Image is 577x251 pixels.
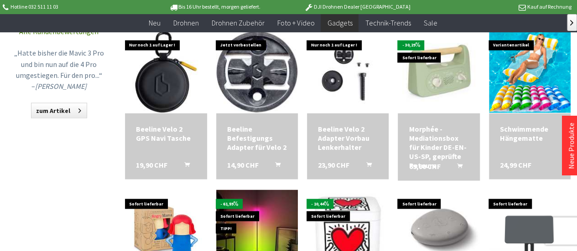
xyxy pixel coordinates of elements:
[227,160,259,169] span: 14,90 CHF
[35,81,87,90] em: [PERSON_NAME]
[264,160,286,172] button: In den Warenkorb
[446,161,468,173] button: In den Warenkorb
[500,124,560,142] div: Schwimmende Hängematte
[136,124,196,142] a: Beeline Velo 2 GPS Navi Tasche 19,90 CHF In den Warenkorb
[429,1,571,12] p: Kauf auf Rechnung
[173,18,199,27] span: Drohnen
[1,1,143,12] p: Hotline 032 511 11 03
[318,124,378,151] div: Beeline Velo 2 Adapter Vorbau Lenkerhalter
[409,124,468,169] a: Morphée - Mediationsbox für Kinder DE-EN-US-SP, geprüfte Retoure 69,90 CHF In den Warenkorb
[500,124,560,142] a: Schwimmende Hängematte 24,99 CHF
[359,14,417,32] a: Technik-Trends
[409,124,468,169] div: Morphée - Mediationsbox für Kinder DE-EN-US-SP, geprüfte Retoure
[500,160,531,169] span: 24,99 CHF
[365,18,411,27] span: Technik-Trends
[327,18,352,27] span: Gadgets
[318,160,349,169] span: 23,90 CHF
[423,18,437,27] span: Sale
[173,160,195,172] button: In den Warenkorb
[227,124,287,151] div: Beeline Befestigungs Adapter für Velo 2
[167,14,205,32] a: Drohnen
[205,14,271,32] a: Drohnen Zubehör
[489,31,571,113] img: Schwimmende Hängematte
[31,102,87,118] a: zum Artikel
[142,14,167,32] a: Neu
[570,20,573,26] span: 
[271,14,321,32] a: Foto + Video
[286,1,428,12] p: DJI Drohnen Dealer [GEOGRAPHIC_DATA]
[136,124,196,142] div: Beeline Velo 2 GPS Navi Tasche
[125,31,207,113] img: Beeline Velo 2 GPS Navi Tasche
[144,1,286,12] p: Bis 16 Uhr bestellt, morgen geliefert.
[212,18,265,27] span: Drohnen Zubehör
[318,124,378,151] a: Beeline Velo 2 Adapter Vorbau Lenkerhalter 23,90 CHF In den Warenkorb
[402,36,475,108] img: Morphée - Mediationsbox für Kinder DE-EN-US-SP, geprüfte Retoure
[355,160,377,172] button: In den Warenkorb
[417,14,443,32] a: Sale
[321,14,359,32] a: Gadgets
[409,161,440,170] span: 69,90 CHF
[307,31,389,113] img: Beeline Velo 2 Adapter Vorbau Lenkerhalter
[216,31,298,113] img: Beeline Befestigungs Adapter für Velo 2
[149,18,161,27] span: Neu
[13,47,104,91] p: „Hatte bisher die Mavic 3 Pro und bin nun auf die 4 Pro umgestiegen. Für den pro...“ –
[277,18,314,27] span: Foto + Video
[567,123,576,169] a: Neue Produkte
[227,124,287,151] a: Beeline Befestigungs Adapter für Velo 2 14,90 CHF In den Warenkorb
[136,160,167,169] span: 19,90 CHF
